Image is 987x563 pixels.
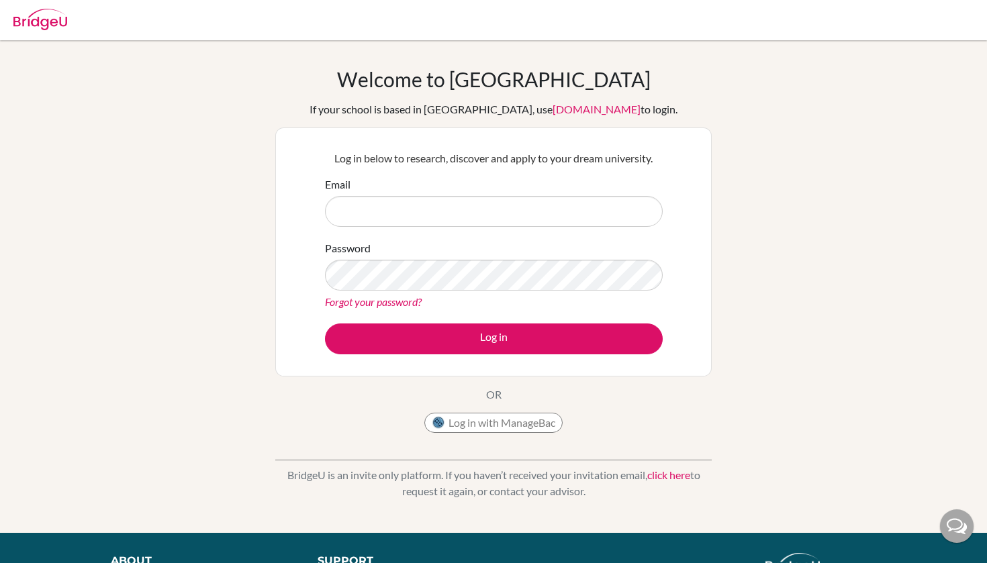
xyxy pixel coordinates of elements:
[325,323,663,354] button: Log in
[486,387,502,403] p: OR
[647,468,690,481] a: click here
[337,67,651,91] h1: Welcome to [GEOGRAPHIC_DATA]
[325,240,371,256] label: Password
[553,103,641,115] a: [DOMAIN_NAME]
[325,150,663,166] p: Log in below to research, discover and apply to your dream university.
[13,9,67,30] img: Bridge-U
[325,176,350,193] label: Email
[275,467,712,499] p: BridgeU is an invite only platform. If you haven’t received your invitation email, to request it ...
[424,413,563,433] button: Log in with ManageBac
[325,295,422,308] a: Forgot your password?
[310,101,677,117] div: If your school is based in [GEOGRAPHIC_DATA], use to login.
